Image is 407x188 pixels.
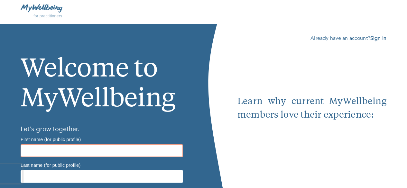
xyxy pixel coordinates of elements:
[21,4,62,12] img: MyWellbeing
[237,95,386,122] p: Learn why current MyWellbeing members love their experience:
[33,14,62,18] span: for practitioners
[21,137,81,141] label: First name (for public profile)
[21,163,80,167] label: Last name (for public profile)
[237,34,386,42] p: Already have an account?
[21,124,183,134] h6: Let’s grow together.
[370,35,386,42] a: Sign In
[21,34,183,115] h1: Welcome to MyWellbeing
